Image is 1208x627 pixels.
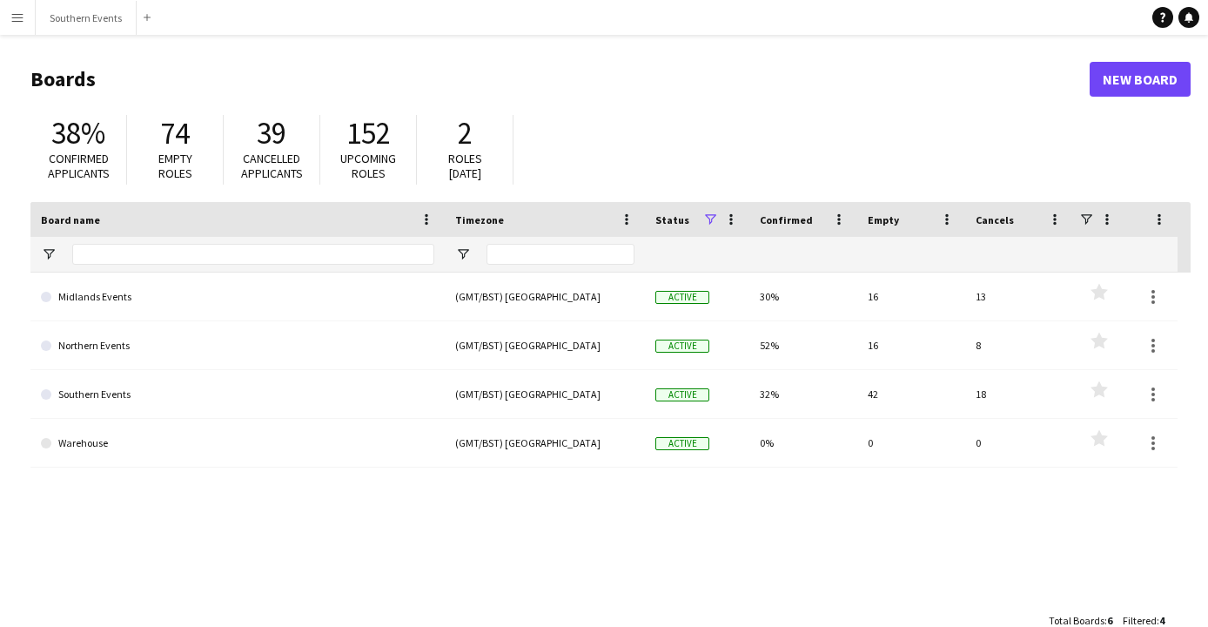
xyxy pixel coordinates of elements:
[41,213,100,226] span: Board name
[41,370,434,419] a: Southern Events
[41,246,57,262] button: Open Filter Menu
[749,273,857,320] div: 30%
[749,370,857,418] div: 32%
[655,437,709,450] span: Active
[749,419,857,467] div: 0%
[36,1,137,35] button: Southern Events
[857,321,965,369] div: 16
[1159,614,1164,627] span: 4
[241,151,303,181] span: Cancelled applicants
[455,246,471,262] button: Open Filter Menu
[965,419,1073,467] div: 0
[30,66,1090,92] h1: Boards
[445,419,645,467] div: (GMT/BST) [GEOGRAPHIC_DATA]
[41,419,434,468] a: Warehouse
[1107,614,1112,627] span: 6
[448,151,482,181] span: Roles [DATE]
[1123,614,1157,627] span: Filtered
[72,244,434,265] input: Board name Filter Input
[760,213,813,226] span: Confirmed
[655,213,689,226] span: Status
[965,370,1073,418] div: 18
[655,388,709,401] span: Active
[487,244,634,265] input: Timezone Filter Input
[51,114,105,152] span: 38%
[158,151,192,181] span: Empty roles
[976,213,1014,226] span: Cancels
[857,370,965,418] div: 42
[445,370,645,418] div: (GMT/BST) [GEOGRAPHIC_DATA]
[868,213,899,226] span: Empty
[340,151,396,181] span: Upcoming roles
[458,114,473,152] span: 2
[655,291,709,304] span: Active
[1049,614,1104,627] span: Total Boards
[445,273,645,320] div: (GMT/BST) [GEOGRAPHIC_DATA]
[1090,62,1191,97] a: New Board
[445,321,645,369] div: (GMT/BST) [GEOGRAPHIC_DATA]
[857,273,965,320] div: 16
[749,321,857,369] div: 52%
[48,151,110,181] span: Confirmed applicants
[346,114,391,152] span: 152
[455,213,504,226] span: Timezone
[257,114,286,152] span: 39
[655,340,709,353] span: Active
[41,273,434,321] a: Midlands Events
[160,114,190,152] span: 74
[41,321,434,370] a: Northern Events
[965,273,1073,320] div: 13
[857,419,965,467] div: 0
[965,321,1073,369] div: 8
